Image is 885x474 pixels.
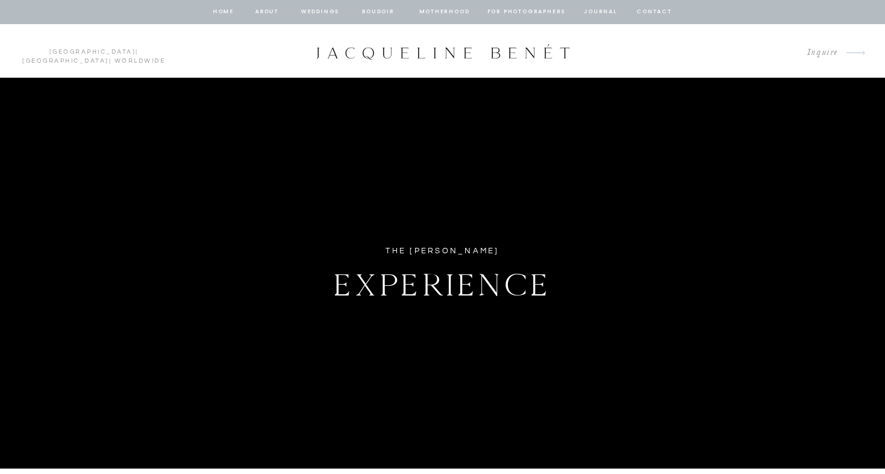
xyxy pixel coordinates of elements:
[798,45,838,61] a: Inquire
[361,7,396,17] a: BOUDOIR
[49,49,136,55] a: [GEOGRAPHIC_DATA]
[17,48,171,55] p: | | Worldwide
[344,244,541,258] div: The [PERSON_NAME]
[269,261,617,303] h1: Experience
[300,7,341,17] a: Weddings
[419,7,469,17] a: Motherhood
[255,7,280,17] a: about
[635,7,674,17] a: contact
[582,7,620,17] a: journal
[212,7,235,17] a: home
[22,58,109,64] a: [GEOGRAPHIC_DATA]
[487,7,566,17] a: for photographers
